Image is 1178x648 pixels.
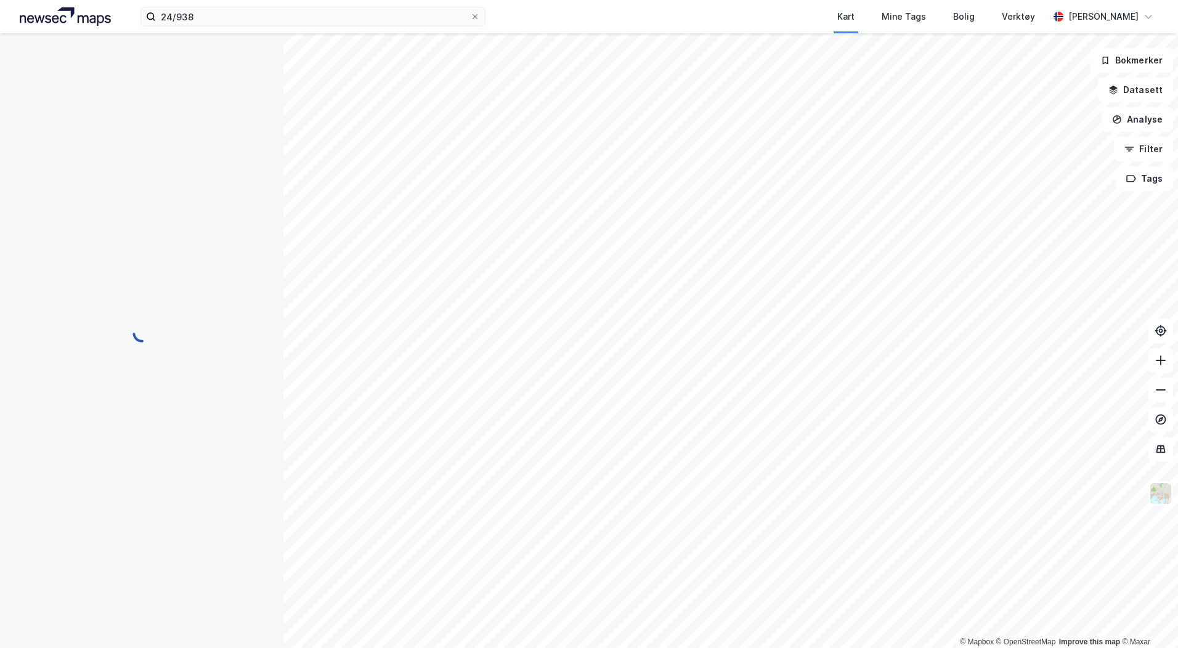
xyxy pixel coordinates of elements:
[132,323,152,343] img: spinner.a6d8c91a73a9ac5275cf975e30b51cfb.svg
[1059,638,1120,646] a: Improve this map
[20,7,111,26] img: logo.a4113a55bc3d86da70a041830d287a7e.svg
[960,638,994,646] a: Mapbox
[1114,137,1173,161] button: Filter
[1116,589,1178,648] iframe: Chat Widget
[996,638,1056,646] a: OpenStreetMap
[1068,9,1139,24] div: [PERSON_NAME]
[1102,107,1173,132] button: Analyse
[156,7,470,26] input: Søk på adresse, matrikkel, gårdeiere, leietakere eller personer
[1098,78,1173,102] button: Datasett
[1149,482,1172,505] img: Z
[953,9,975,24] div: Bolig
[1002,9,1035,24] div: Verktøy
[1116,166,1173,191] button: Tags
[1116,589,1178,648] div: Kontrollprogram for chat
[837,9,855,24] div: Kart
[882,9,926,24] div: Mine Tags
[1090,48,1173,73] button: Bokmerker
